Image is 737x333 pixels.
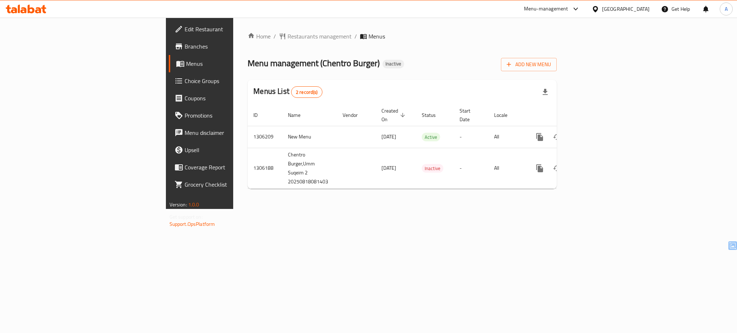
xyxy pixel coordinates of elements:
span: Created On [381,106,407,124]
span: Restaurants management [288,32,352,41]
span: A [725,5,728,13]
span: Start Date [460,106,480,124]
a: Coverage Report [169,159,289,176]
span: Version: [169,200,187,209]
a: Branches [169,38,289,55]
td: - [454,126,488,148]
span: Upsell [185,146,283,154]
span: Inactive [383,61,404,67]
a: Upsell [169,141,289,159]
span: Grocery Checklist [185,180,283,189]
div: Inactive [383,60,404,68]
button: Change Status [548,160,566,177]
span: Add New Menu [507,60,551,69]
span: Get support on: [169,212,203,222]
div: Menu-management [524,5,568,13]
div: Total records count [291,86,322,98]
button: Change Status [548,128,566,146]
button: more [531,128,548,146]
table: enhanced table [248,104,606,189]
span: 1.0.0 [188,200,199,209]
a: Grocery Checklist [169,176,289,193]
a: Coupons [169,90,289,107]
td: All [488,126,525,148]
div: [GEOGRAPHIC_DATA] [602,5,650,13]
span: Name [288,111,310,119]
span: Inactive [422,164,443,173]
span: Vendor [343,111,367,119]
td: - [454,148,488,188]
a: Support.OpsPlatform [169,219,215,229]
div: Export file [537,83,554,101]
span: Branches [185,42,283,51]
a: Promotions [169,107,289,124]
span: Status [422,111,445,119]
span: Menu management ( Chentro Burger ) [248,55,380,71]
span: ID [253,111,267,119]
td: Chentro Burger,Umm Suqeim 2 20250818081403 [282,148,337,188]
a: Choice Groups [169,72,289,90]
a: Edit Restaurant [169,20,289,38]
span: Choice Groups [185,77,283,85]
h2: Menus List [253,86,322,98]
a: Restaurants management [279,32,352,41]
li: / [354,32,357,41]
span: Menu disclaimer [185,128,283,137]
td: New Menu [282,126,337,148]
button: Add New Menu [501,58,557,71]
a: Menu disclaimer [169,124,289,141]
th: Actions [525,104,606,126]
span: Locale [494,111,517,119]
span: [DATE] [381,132,396,141]
span: Coverage Report [185,163,283,172]
button: more [531,160,548,177]
span: Menus [186,59,283,68]
span: Edit Restaurant [185,25,283,33]
a: Menus [169,55,289,72]
span: [DATE] [381,163,396,173]
span: 2 record(s) [291,89,322,96]
span: Menus [368,32,385,41]
span: Active [422,133,440,141]
nav: breadcrumb [248,32,557,41]
span: Coupons [185,94,283,102]
span: Promotions [185,111,283,120]
td: All [488,148,525,188]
